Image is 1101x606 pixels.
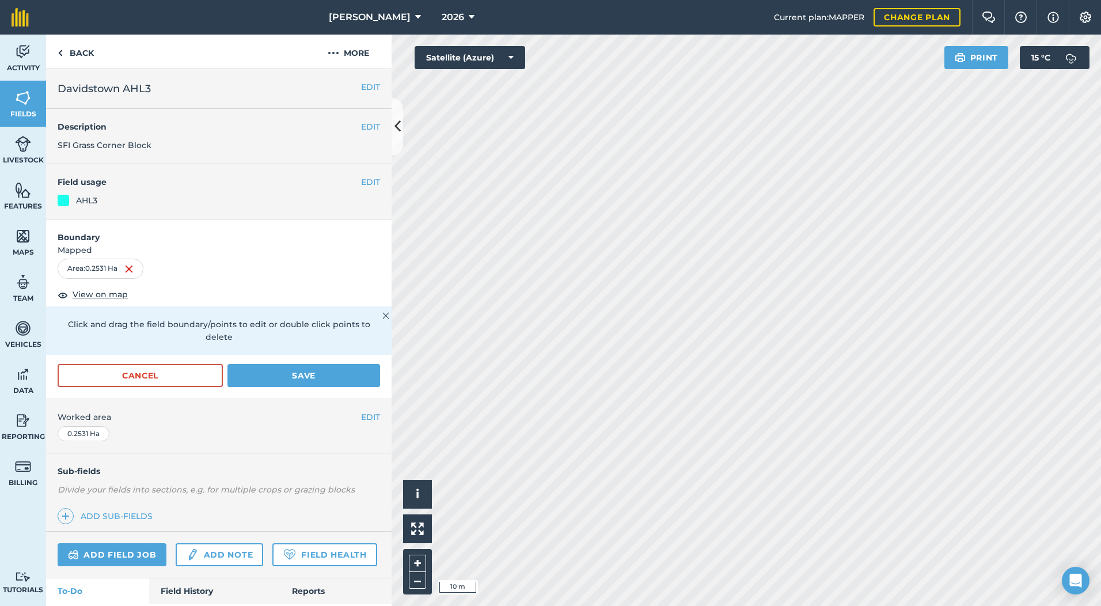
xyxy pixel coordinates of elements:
button: EDIT [361,411,380,423]
img: svg+xml;base64,PD94bWwgdmVyc2lvbj0iMS4wIiBlbmNvZGluZz0idXRmLTgiPz4KPCEtLSBHZW5lcmF0b3I6IEFkb2JlIE... [1060,46,1083,69]
a: To-Do [46,578,149,604]
span: 15 ° C [1031,46,1050,69]
div: Open Intercom Messenger [1062,567,1089,594]
img: svg+xml;base64,PHN2ZyB4bWxucz0iaHR0cDovL3d3dy53My5vcmcvMjAwMC9zdmciIHdpZHRoPSI1NiIgaGVpZ2h0PSI2MC... [15,89,31,107]
p: Click and drag the field boundary/points to edit or double click points to delete [58,318,380,344]
button: EDIT [361,120,380,133]
img: svg+xml;base64,PHN2ZyB4bWxucz0iaHR0cDovL3d3dy53My5vcmcvMjAwMC9zdmciIHdpZHRoPSI1NiIgaGVpZ2h0PSI2MC... [15,181,31,199]
img: svg+xml;base64,PD94bWwgdmVyc2lvbj0iMS4wIiBlbmNvZGluZz0idXRmLTgiPz4KPCEtLSBHZW5lcmF0b3I6IEFkb2JlIE... [15,458,31,475]
img: svg+xml;base64,PD94bWwgdmVyc2lvbj0iMS4wIiBlbmNvZGluZz0idXRmLTgiPz4KPCEtLSBHZW5lcmF0b3I6IEFkb2JlIE... [15,571,31,582]
a: Field History [149,578,280,604]
img: svg+xml;base64,PD94bWwgdmVyc2lvbj0iMS4wIiBlbmNvZGluZz0idXRmLTgiPz4KPCEtLSBHZW5lcmF0b3I6IEFkb2JlIE... [15,366,31,383]
img: svg+xml;base64,PHN2ZyB4bWxucz0iaHR0cDovL3d3dy53My5vcmcvMjAwMC9zdmciIHdpZHRoPSIxNyIgaGVpZ2h0PSIxNy... [1047,10,1059,24]
span: i [416,487,419,501]
button: Print [944,46,1009,69]
button: – [409,572,426,589]
button: i [403,480,432,509]
span: Davidstown AHL3 [58,81,151,97]
a: Field Health [272,543,377,566]
img: svg+xml;base64,PHN2ZyB4bWxucz0iaHR0cDovL3d3dy53My5vcmcvMjAwMC9zdmciIHdpZHRoPSIyMCIgaGVpZ2h0PSIyNC... [328,46,339,60]
button: EDIT [361,81,380,93]
h4: Description [58,120,380,133]
img: svg+xml;base64,PHN2ZyB4bWxucz0iaHR0cDovL3d3dy53My5vcmcvMjAwMC9zdmciIHdpZHRoPSIyMiIgaGVpZ2h0PSIzMC... [382,309,389,323]
span: Current plan : MAPPER [774,11,864,24]
h4: Sub-fields [46,465,392,478]
em: Divide your fields into sections, e.g. for multiple crops or grazing blocks [58,484,355,495]
h4: Boundary [46,219,392,244]
img: Four arrows, one pointing top left, one top right, one bottom right and the last bottom left [411,522,424,535]
img: svg+xml;base64,PHN2ZyB4bWxucz0iaHR0cDovL3d3dy53My5vcmcvMjAwMC9zdmciIHdpZHRoPSIxNCIgaGVpZ2h0PSIyNC... [62,509,70,523]
a: Back [46,35,105,69]
button: View on map [58,288,128,302]
span: Mapped [46,244,392,256]
button: EDIT [361,176,380,188]
img: svg+xml;base64,PHN2ZyB4bWxucz0iaHR0cDovL3d3dy53My5vcmcvMjAwMC9zdmciIHdpZHRoPSIxNiIgaGVpZ2h0PSIyNC... [124,262,134,276]
span: View on map [73,288,128,301]
img: Two speech bubbles overlapping with the left bubble in the forefront [982,12,996,23]
h4: Field usage [58,176,361,188]
a: Change plan [874,8,960,26]
button: Save [227,364,380,387]
img: A cog icon [1079,12,1092,23]
span: [PERSON_NAME] [329,10,411,24]
div: Area : 0.2531 Ha [58,259,143,278]
img: svg+xml;base64,PD94bWwgdmVyc2lvbj0iMS4wIiBlbmNvZGluZz0idXRmLTgiPz4KPCEtLSBHZW5lcmF0b3I6IEFkb2JlIE... [68,548,79,562]
button: Cancel [58,364,223,387]
img: svg+xml;base64,PD94bWwgdmVyc2lvbj0iMS4wIiBlbmNvZGluZz0idXRmLTgiPz4KPCEtLSBHZW5lcmF0b3I6IEFkb2JlIE... [186,548,199,562]
img: fieldmargin Logo [12,8,29,26]
button: Satellite (Azure) [415,46,525,69]
img: svg+xml;base64,PHN2ZyB4bWxucz0iaHR0cDovL3d3dy53My5vcmcvMjAwMC9zdmciIHdpZHRoPSI1NiIgaGVpZ2h0PSI2MC... [15,228,31,245]
a: Add field job [58,543,166,566]
button: 15 °C [1020,46,1089,69]
img: svg+xml;base64,PD94bWwgdmVyc2lvbj0iMS4wIiBlbmNvZGluZz0idXRmLTgiPz4KPCEtLSBHZW5lcmF0b3I6IEFkb2JlIE... [15,412,31,429]
div: 0.2531 Ha [58,426,109,441]
span: 2026 [442,10,464,24]
img: svg+xml;base64,PD94bWwgdmVyc2lvbj0iMS4wIiBlbmNvZGluZz0idXRmLTgiPz4KPCEtLSBHZW5lcmF0b3I6IEFkb2JlIE... [15,135,31,153]
img: svg+xml;base64,PD94bWwgdmVyc2lvbj0iMS4wIiBlbmNvZGluZz0idXRmLTgiPz4KPCEtLSBHZW5lcmF0b3I6IEFkb2JlIE... [15,274,31,291]
img: svg+xml;base64,PHN2ZyB4bWxucz0iaHR0cDovL3d3dy53My5vcmcvMjAwMC9zdmciIHdpZHRoPSI5IiBoZWlnaHQ9IjI0Ii... [58,46,63,60]
img: A question mark icon [1014,12,1028,23]
a: Add sub-fields [58,508,157,524]
button: More [305,35,392,69]
a: Add note [176,543,263,566]
img: svg+xml;base64,PD94bWwgdmVyc2lvbj0iMS4wIiBlbmNvZGluZz0idXRmLTgiPz4KPCEtLSBHZW5lcmF0b3I6IEFkb2JlIE... [15,320,31,337]
div: AHL3 [76,194,97,207]
span: Worked area [58,411,380,423]
img: svg+xml;base64,PHN2ZyB4bWxucz0iaHR0cDovL3d3dy53My5vcmcvMjAwMC9zdmciIHdpZHRoPSIxOCIgaGVpZ2h0PSIyNC... [58,288,68,302]
a: Reports [280,578,392,604]
img: svg+xml;base64,PD94bWwgdmVyc2lvbj0iMS4wIiBlbmNvZGluZz0idXRmLTgiPz4KPCEtLSBHZW5lcmF0b3I6IEFkb2JlIE... [15,43,31,60]
span: SFI Grass Corner Block [58,140,151,150]
button: + [409,555,426,572]
img: svg+xml;base64,PHN2ZyB4bWxucz0iaHR0cDovL3d3dy53My5vcmcvMjAwMC9zdmciIHdpZHRoPSIxOSIgaGVpZ2h0PSIyNC... [955,51,966,65]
